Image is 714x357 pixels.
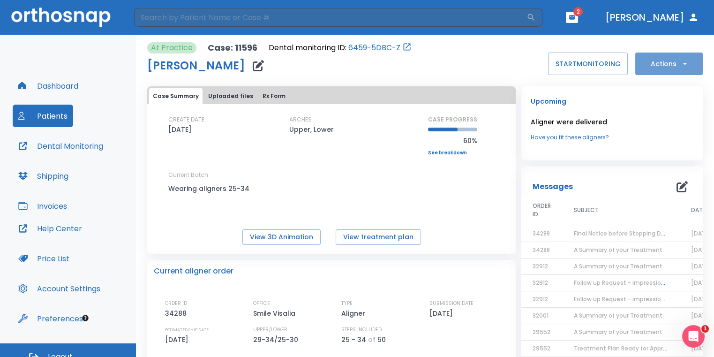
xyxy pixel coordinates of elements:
span: A Summary of your Treatment [574,328,662,336]
p: Upcoming [531,96,693,107]
button: Dental Monitoring [13,135,109,157]
span: 29552 [533,328,550,336]
p: 25 - 34 [341,334,366,345]
div: Tooltip anchor [81,314,90,322]
p: ESTIMATED SHIP DATE [165,326,209,334]
iframe: Intercom live chat [682,325,705,348]
p: Smile Visalia [253,308,299,319]
p: 34288 [165,308,190,319]
button: STARTMONITORING [548,53,628,75]
p: Aligner [341,308,368,319]
span: [DATE] [691,311,711,319]
button: View treatment plan [336,229,421,245]
p: [DATE] [429,308,456,319]
span: 32001 [533,311,549,319]
button: Rx Form [259,88,289,104]
p: TYPE [341,299,353,308]
a: 6459-5DBC-Z [348,42,400,53]
input: Search by Patient Name or Case # [134,8,526,27]
button: Dashboard [13,75,84,97]
span: 1 [701,325,709,333]
p: Current Batch [168,171,253,179]
p: Current aligner order [154,266,233,277]
p: [DATE] [168,124,192,135]
p: ARCHES [289,115,312,124]
p: 50 [377,334,386,345]
button: Invoices [13,195,73,217]
span: [DATE] [691,295,711,303]
p: [DATE] [165,334,192,345]
div: tabs [149,88,514,104]
span: ORDER ID [533,202,551,219]
span: [DATE] [691,344,711,352]
a: Have you fit these aligners? [531,133,693,142]
a: See breakdown [428,150,477,156]
button: Account Settings [13,277,106,300]
p: 29-34/25-30 [253,334,301,345]
p: CASE PROGRESS [428,115,477,124]
span: A Summary of your Treatment [574,311,662,319]
p: SUBMISSION DATE [429,299,473,308]
span: [DATE] [691,246,711,254]
button: Uploaded files [204,88,257,104]
span: [DATE] [691,279,711,287]
p: Aligner were delivered [531,116,693,128]
span: 29552 [533,344,550,352]
button: Preferences [13,307,89,330]
p: OFFICE [253,299,270,308]
p: Messages [533,181,573,192]
p: CREATE DATE [168,115,204,124]
span: A Summary of your Treatment [574,262,662,270]
span: [DATE] [691,229,711,237]
p: 60% [428,135,477,146]
span: A Summary of your Treatment [574,246,662,254]
p: Case: 11596 [208,42,257,53]
button: Shipping [13,165,74,187]
p: Upper, Lower [289,124,334,135]
span: 34288 [533,229,550,237]
img: Orthosnap [11,8,111,27]
span: 2 [573,7,583,16]
h1: [PERSON_NAME] [147,60,245,71]
span: 34288 [533,246,550,254]
div: Open patient in dental monitoring portal [269,42,412,53]
p: of [368,334,376,345]
p: At Practice [151,42,193,53]
button: Help Center [13,217,88,240]
span: [DATE] [691,262,711,270]
span: Treatment Plan Ready for Approval! [574,344,677,352]
p: Dental monitoring ID: [269,42,346,53]
button: Actions [635,53,703,75]
span: SUBJECT [574,206,599,214]
span: DATE [691,206,706,214]
p: UPPER/LOWER [253,326,287,334]
span: Final Notice before Stopping DentalMonitoring [574,229,707,237]
p: STEPS INCLUDED [341,326,382,334]
p: ORDER ID [165,299,187,308]
span: 32912 [533,262,548,270]
button: Price List [13,247,75,270]
button: Case Summary [149,88,203,104]
span: 32912 [533,279,548,287]
button: [PERSON_NAME] [601,9,703,26]
button: View 3D Animation [242,229,321,245]
span: 32912 [533,295,548,303]
button: Patients [13,105,73,127]
p: Wearing aligners 25-34 [168,183,253,194]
